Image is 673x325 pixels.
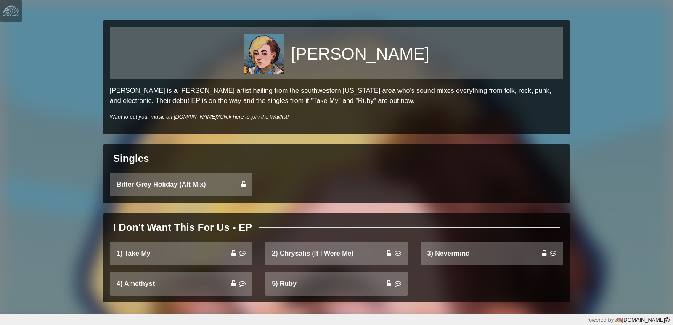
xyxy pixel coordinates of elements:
[291,44,429,64] h1: [PERSON_NAME]
[110,114,289,120] i: Want to put your music on [DOMAIN_NAME]?
[614,317,670,323] a: [DOMAIN_NAME]
[220,114,289,120] a: Click here to join the Waitlist!
[265,242,408,265] a: 2) Chrysalis (If I Were Me)
[3,3,19,19] img: logo-white-4c48a5e4bebecaebe01ca5a9d34031cfd3d4ef9ae749242e8c4bf12ef99f53e8.png
[615,317,622,323] img: logo-color-e1b8fa5219d03fcd66317c3d3cfaab08a3c62fe3c3b9b34d55d8365b78b1766b.png
[421,242,563,265] a: 3) Nevermind
[110,173,252,196] a: Bitter Grey Holiday (Alt Mix)
[244,34,284,74] img: 789d254b910d6b9ad1c496b186a6973c704faef05a79ce822ba4daf4c83d7d4b.jpg
[110,242,252,265] a: 1) Take My
[113,151,149,166] div: Singles
[110,272,252,296] a: 4) Amethyst
[113,220,252,235] div: I Don't Want This For Us - EP
[265,272,408,296] a: 5) Ruby
[585,316,670,324] div: Powered by
[110,86,563,106] p: [PERSON_NAME] is a [PERSON_NAME] artist hailing from the southwestern [US_STATE] area who's sound...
